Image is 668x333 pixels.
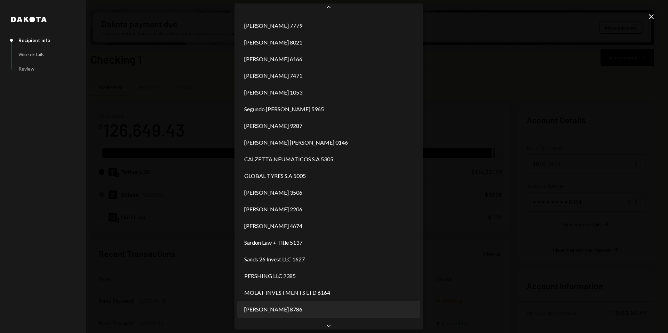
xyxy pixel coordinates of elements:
span: [PERSON_NAME] 4674 [244,222,302,230]
span: [PERSON_NAME] 6166 [244,55,302,63]
span: [PERSON_NAME] 7471 [244,72,302,80]
div: Wire details [18,51,45,57]
span: [PERSON_NAME] 3506 [244,188,302,197]
span: Sands 26 Invest LLC 1627 [244,255,305,263]
span: MOLAT INVESTMENTS LTD 6164 [244,289,330,297]
span: [PERSON_NAME] 8786 [244,305,302,314]
span: PERSHING LLC 2385 [244,272,296,280]
span: CALZETTA NEUMATICOS S.A 5305 [244,155,333,163]
div: Recipient info [18,37,50,43]
span: [PERSON_NAME] 7779 [244,22,302,30]
span: [PERSON_NAME] 8021 [244,38,302,47]
span: GLOBAL TYRES S.A 5005 [244,172,306,180]
span: Sardon Law + Title 5137 [244,238,302,247]
span: Segundo [PERSON_NAME] 5965 [244,105,324,113]
span: [PERSON_NAME] 9287 [244,122,302,130]
span: [PERSON_NAME] [PERSON_NAME] 0146 [244,138,348,147]
span: [PERSON_NAME] 2206 [244,205,302,213]
span: [PERSON_NAME] 1053 [244,88,302,97]
div: Review [18,66,34,72]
